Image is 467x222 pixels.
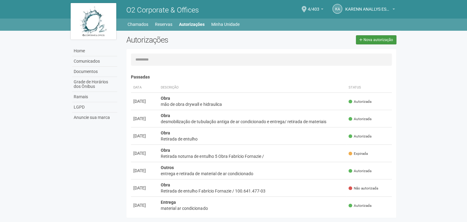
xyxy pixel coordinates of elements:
[133,98,156,104] div: [DATE]
[161,96,170,101] strong: Obra
[161,130,170,135] strong: Obra
[161,205,344,211] div: material ar condicionado
[161,148,170,153] strong: Obra
[161,165,174,170] strong: Outros
[131,83,158,93] th: Data
[133,133,156,139] div: [DATE]
[349,134,371,139] span: Autorizada
[158,83,346,93] th: Descrição
[356,35,396,44] a: Nova autorização
[349,186,378,191] span: Não autorizada
[155,20,172,29] a: Reservas
[72,56,117,67] a: Comunicados
[179,20,205,29] a: Autorizações
[72,67,117,77] a: Documentos
[349,116,371,122] span: Autorizada
[161,119,344,125] div: desmobilização de tubulação antiga de ar condicionado e entrega/ retirada de materiais
[346,83,392,93] th: Status
[72,92,117,102] a: Ramais
[133,168,156,174] div: [DATE]
[161,101,344,107] div: mão de obra drywall e hidraulica
[345,8,395,12] a: KARENN ANALLYS ESTELLA
[308,1,319,12] span: 4/403
[161,153,344,159] div: Retirada noturna de entulho 5 Obra Fabrício Fornazie /
[161,113,170,118] strong: Obra
[126,35,257,44] h2: Autorizações
[126,6,199,14] span: O2 Corporate & Offices
[345,1,391,12] span: KARENN ANALLYS ESTELLA
[332,4,342,14] a: KA
[71,3,116,40] img: logo.jpg
[133,185,156,191] div: [DATE]
[72,77,117,92] a: Grade de Horários dos Ônibus
[349,168,371,174] span: Autorizada
[161,182,170,187] strong: Obra
[363,38,393,42] span: Nova autorização
[349,99,371,104] span: Autorizada
[161,188,344,194] div: Retirada de entulho Fabrício Fornazie / 100.641.477-03
[72,46,117,56] a: Home
[72,113,117,123] a: Anuncie sua marca
[131,75,392,79] h4: Passadas
[161,200,176,205] strong: Entrega
[133,116,156,122] div: [DATE]
[72,102,117,113] a: LGPD
[349,203,371,208] span: Autorizada
[308,8,323,12] a: 4/403
[128,20,148,29] a: Chamados
[161,136,344,142] div: Retirada de entulho
[133,202,156,208] div: [DATE]
[161,171,344,177] div: entrega e retirada de material de ar condicionado
[349,151,368,156] span: Expirada
[211,20,240,29] a: Minha Unidade
[133,150,156,156] div: [DATE]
